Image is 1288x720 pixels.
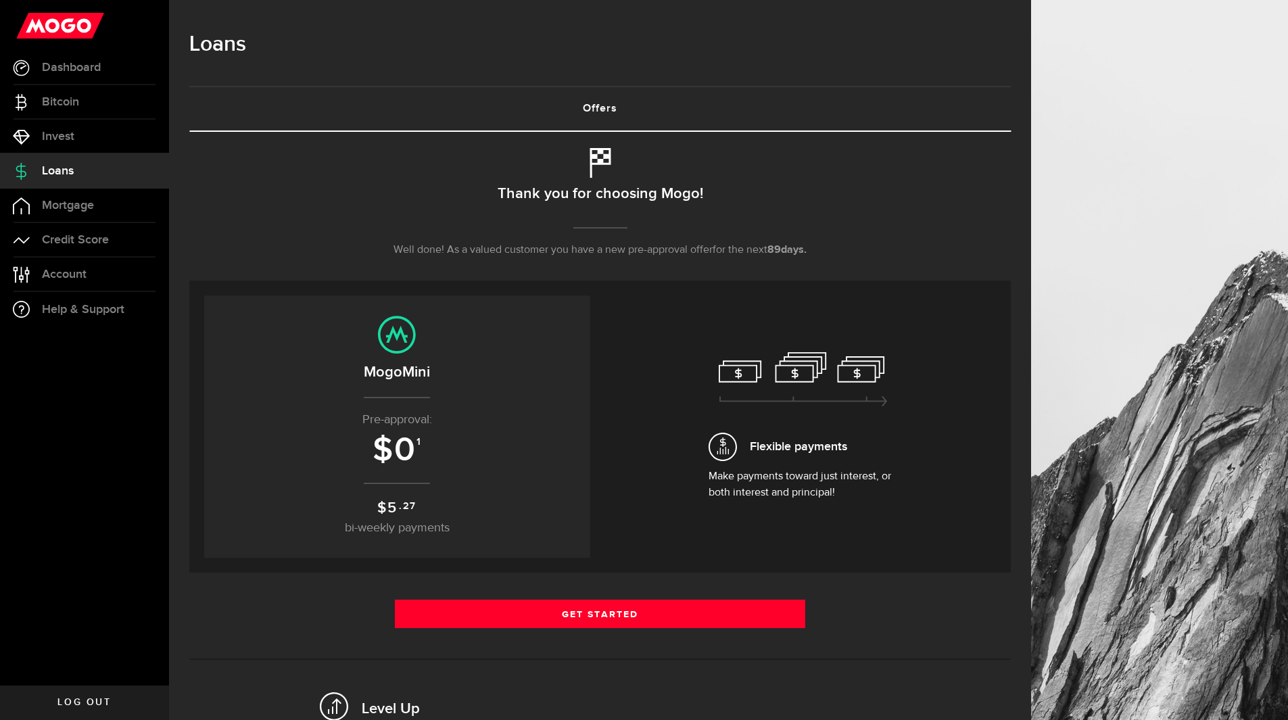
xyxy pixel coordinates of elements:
[399,499,416,514] sup: .27
[42,165,74,177] span: Loans
[373,430,394,471] span: $
[393,245,713,256] span: Well done! As a valued customer you have a new pre-approval offer
[395,600,806,628] a: Get Started
[42,130,74,143] span: Invest
[42,268,87,281] span: Account
[750,437,847,456] span: Flexible payments
[709,469,898,501] p: Make payments toward just interest, or both interest and principal!
[42,234,109,246] span: Credit Score
[42,304,124,316] span: Help & Support
[781,245,807,256] span: days.
[189,27,1011,62] h1: Loans
[767,245,781,256] span: 89
[394,430,416,471] span: 0
[42,62,101,74] span: Dashboard
[189,86,1011,132] ul: Tabs Navigation
[362,699,420,720] h2: Level Up
[416,436,422,448] sup: 1
[1231,663,1288,720] iframe: LiveChat chat widget
[57,698,111,707] span: Log out
[42,199,94,212] span: Mortgage
[218,361,577,383] h2: MogoMini
[345,522,450,534] span: bi-weekly payments
[42,96,79,108] span: Bitcoin
[713,245,767,256] span: for the next
[498,180,703,208] h2: Thank you for choosing Mogo!
[387,499,398,517] span: 5
[189,87,1011,130] a: Offers
[218,411,577,429] p: Pre-approval:
[377,499,387,517] span: $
